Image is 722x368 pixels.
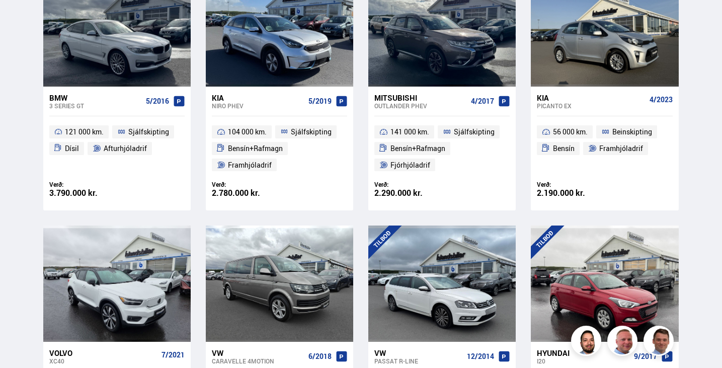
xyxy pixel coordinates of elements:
span: Bensín [553,142,575,155]
span: Sjálfskipting [128,126,169,138]
div: XC40 [49,357,157,364]
div: 2.290.000 kr. [374,189,442,197]
span: 9/2017 [634,352,657,360]
div: Hyundai [537,348,629,357]
img: nhp88E3Fdnt1Opn2.png [573,327,603,357]
div: Passat R-LINE [374,357,463,364]
div: VW [212,348,304,357]
a: Kia Picanto EX 4/2023 56 000 km. Beinskipting Bensín Framhjóladrif Verð: 2.190.000 kr. [531,87,678,211]
div: Outlander PHEV [374,102,467,109]
span: Framhjóladrif [228,159,272,171]
div: 3 series GT [49,102,142,109]
img: FbJEzSuNWCJXmdc-.webp [645,327,675,357]
span: Sjálfskipting [454,126,495,138]
span: 141 000 km. [390,126,429,138]
div: Volvo [49,348,157,357]
div: 3.790.000 kr. [49,189,117,197]
span: Afturhjóladrif [104,142,147,155]
div: i20 [537,357,629,364]
div: 2.780.000 kr. [212,189,280,197]
span: 56 000 km. [553,126,588,138]
div: Mitsubishi [374,93,467,102]
div: VW [374,348,463,357]
div: Kia [537,93,645,102]
div: Kia [212,93,304,102]
span: Fjórhjóladrif [390,159,430,171]
div: Picanto EX [537,102,645,109]
span: 6/2018 [308,352,332,360]
div: Verð: [537,181,605,188]
div: Caravelle 4MOTION [212,357,304,364]
span: 7/2021 [162,351,185,359]
span: 12/2014 [467,352,494,360]
span: 5/2016 [146,97,169,105]
div: Niro PHEV [212,102,304,109]
span: Bensín+Rafmagn [390,142,445,155]
div: BMW [49,93,142,102]
div: 2.190.000 kr. [537,189,605,197]
span: 104 000 km. [228,126,267,138]
div: Verð: [212,181,280,188]
a: Mitsubishi Outlander PHEV 4/2017 141 000 km. Sjálfskipting Bensín+Rafmagn Fjórhjóladrif Verð: 2.2... [368,87,516,211]
button: Opna LiveChat spjallviðmót [8,4,38,34]
span: Framhjóladrif [599,142,643,155]
span: Bensín+Rafmagn [228,142,283,155]
div: Verð: [49,181,117,188]
span: 4/2017 [471,97,494,105]
a: Kia Niro PHEV 5/2019 104 000 km. Sjálfskipting Bensín+Rafmagn Framhjóladrif Verð: 2.780.000 kr. [206,87,353,211]
span: Beinskipting [612,126,652,138]
a: BMW 3 series GT 5/2016 121 000 km. Sjálfskipting Dísil Afturhjóladrif Verð: 3.790.000 kr. [43,87,191,211]
span: 5/2019 [308,97,332,105]
span: Dísil [65,142,79,155]
span: Sjálfskipting [291,126,332,138]
img: siFngHWaQ9KaOqBr.png [609,327,639,357]
span: 121 000 km. [65,126,104,138]
div: Verð: [374,181,442,188]
span: 4/2023 [650,96,673,104]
